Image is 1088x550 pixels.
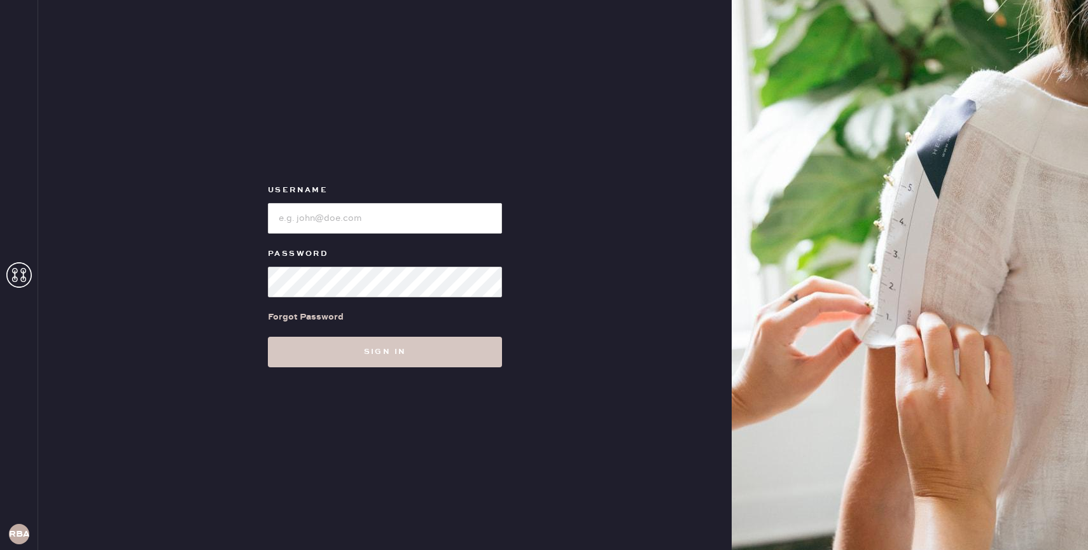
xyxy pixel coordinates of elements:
input: e.g. john@doe.com [268,203,502,234]
a: Forgot Password [268,297,344,337]
label: Password [268,246,502,262]
label: Username [268,183,502,198]
button: Sign in [268,337,502,367]
h3: RBA [9,530,29,539]
div: Forgot Password [268,310,344,324]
